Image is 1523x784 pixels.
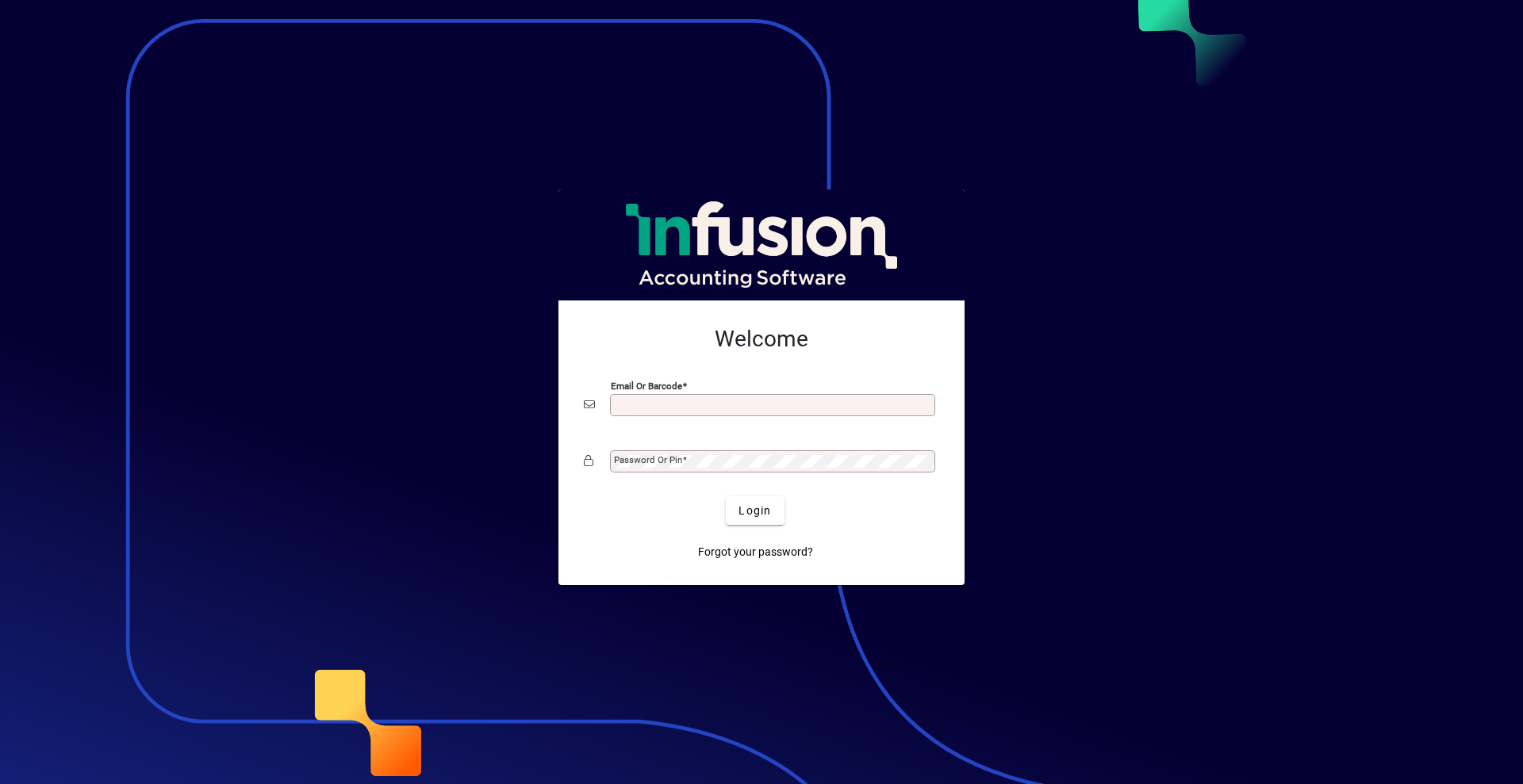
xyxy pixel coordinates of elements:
[692,537,819,566] a: Forgot your password?
[698,544,813,560] span: Forgot your password?
[611,381,682,392] mat-label: Email or Barcode
[738,503,771,519] span: Login
[614,454,682,465] mat-label: Password or Pin
[584,326,939,353] h2: Welcome
[726,496,784,525] button: Login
